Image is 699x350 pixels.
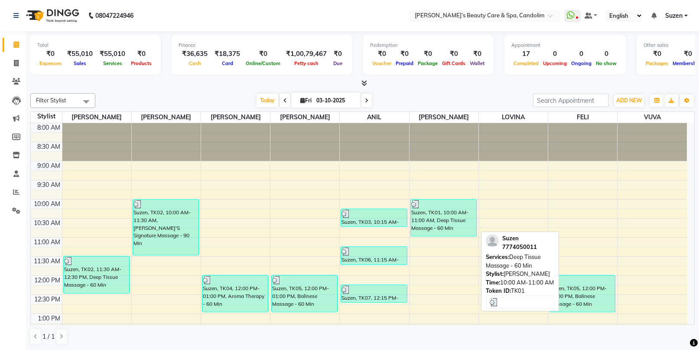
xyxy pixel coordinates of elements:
[36,314,62,323] div: 1:00 PM
[42,332,55,341] span: 1 / 1
[298,97,314,104] span: Fri
[549,275,615,312] div: Suzen, TK05, 12:00 PM-01:00 PM, Balinese Massage - 60 Min
[187,60,203,66] span: Cash
[32,200,62,209] div: 10:00 AM
[486,279,500,286] span: Time:
[201,112,270,123] span: [PERSON_NAME]
[32,219,62,228] div: 10:30 AM
[129,49,154,59] div: ₹0
[257,94,278,107] span: Today
[96,49,129,59] div: ₹55,010
[62,112,131,123] span: [PERSON_NAME]
[468,60,487,66] span: Wallet
[202,275,268,312] div: Suzen, TK04, 12:00 PM-01:00 PM, Aroma Therapy - 60 Min
[33,276,62,285] div: 12:00 PM
[541,60,569,66] span: Upcoming
[330,49,345,59] div: ₹0
[569,60,594,66] span: Ongoing
[533,94,609,107] input: Search Appointment
[270,112,339,123] span: [PERSON_NAME]
[393,49,416,59] div: ₹0
[64,256,129,293] div: Suzen, TK02, 11:30 AM-12:30 PM, Deep Tissue Massage - 60 Min
[486,270,554,278] div: [PERSON_NAME]
[33,295,62,304] div: 12:30 PM
[36,161,62,170] div: 9:00 AM
[22,3,81,28] img: logo
[393,60,416,66] span: Prepaid
[95,3,133,28] b: 08047224946
[179,42,345,49] div: Finance
[272,275,337,312] div: Suzen, TK05, 12:00 PM-01:00 PM, Balinese Massage - 60 Min
[36,97,66,104] span: Filter Stylist
[32,257,62,266] div: 11:30 AM
[541,49,569,59] div: 0
[32,238,62,247] div: 11:00 AM
[502,235,519,242] span: Suzen
[486,278,554,287] div: 10:00 AM-11:00 AM
[416,60,440,66] span: Package
[468,49,487,59] div: ₹0
[244,49,283,59] div: ₹0
[179,49,211,59] div: ₹36,635
[220,60,235,66] span: Card
[548,112,617,123] span: FELI
[370,42,487,49] div: Redemption
[31,112,62,121] div: Stylist
[511,60,541,66] span: Completed
[72,60,88,66] span: Sales
[370,49,393,59] div: ₹0
[410,112,478,123] span: [PERSON_NAME]
[486,287,554,295] div: TK01
[132,112,201,123] span: [PERSON_NAME]
[129,60,154,66] span: Products
[440,49,468,59] div: ₹0
[486,253,541,269] span: Deep Tissue Massage - 60 Min
[486,287,511,294] span: Token ID:
[340,112,409,123] span: ANIL
[644,49,670,59] div: ₹0
[314,94,357,107] input: 2025-10-03
[37,49,64,59] div: ₹0
[37,42,154,49] div: Total
[331,60,345,66] span: Due
[440,60,468,66] span: Gift Cards
[502,243,537,252] div: 7774050011
[511,42,619,49] div: Appointment
[101,60,124,66] span: Services
[486,270,504,277] span: Stylist:
[36,123,62,132] div: 8:00 AM
[569,49,594,59] div: 0
[486,234,499,247] img: profile
[594,49,619,59] div: 0
[244,60,283,66] span: Online/Custom
[644,60,670,66] span: Packages
[341,247,406,265] div: Suzen, TK06, 11:15 AM-11:45 AM, Hair Cut For Men - Hair Spa
[64,49,96,59] div: ₹55,010
[616,97,642,104] span: ADD NEW
[479,112,548,123] span: LOVINA
[614,95,644,107] button: ADD NEW
[486,253,509,260] span: Services:
[133,200,198,255] div: Suzen, TK02, 10:00 AM-11:30 AM, [PERSON_NAME]'S Signature Massage - 90 Min
[292,60,321,66] span: Petty cash
[618,112,687,123] span: VUVA
[36,180,62,190] div: 9:30 AM
[37,60,64,66] span: Expenses
[370,60,393,66] span: Voucher
[665,11,683,20] span: Suzen
[341,209,406,226] div: Suzen, TK03, 10:15 AM-10:45 AM, Hair Cut For Men - Hair Cut With Hair Wash
[283,49,330,59] div: ₹1,00,79,467
[411,200,476,236] div: Suzen, TK01, 10:00 AM-11:00 AM, Deep Tissue Massage - 60 Min
[511,49,541,59] div: 17
[594,60,619,66] span: No show
[416,49,440,59] div: ₹0
[36,142,62,151] div: 8:30 AM
[341,285,406,302] div: Suzen, TK07, 12:15 PM-12:45 PM, Hair Cut For Men - Hair Cut With Hair Wash
[211,49,244,59] div: ₹18,375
